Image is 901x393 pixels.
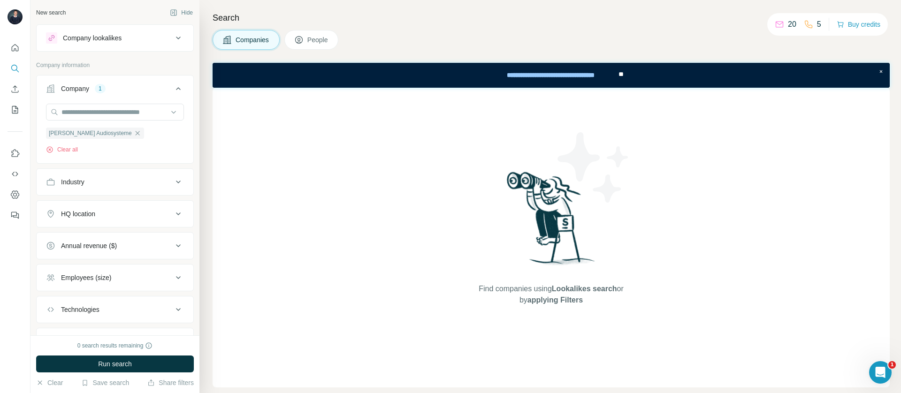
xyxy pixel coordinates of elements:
div: Company [61,84,89,93]
span: Companies [236,35,270,45]
span: 1 [888,361,896,369]
span: Run search [98,359,132,369]
span: Find companies using or by [476,283,626,306]
div: Industry [61,177,84,187]
p: Company information [36,61,194,69]
button: Feedback [8,207,23,224]
button: Annual revenue ($) [37,234,193,257]
button: Company lookalikes [37,27,193,49]
iframe: Intercom live chat [869,361,892,384]
p: 5 [817,19,821,30]
span: Lookalikes search [552,285,617,293]
p: 20 [788,19,796,30]
button: Save search [81,378,129,387]
button: Hide [163,6,199,20]
button: Company1 [37,77,193,104]
iframe: Banner [213,63,890,88]
div: Employees (size) [61,273,111,282]
div: New search [36,8,66,17]
button: Run search [36,355,194,372]
img: Surfe Illustration - Stars [551,125,636,210]
button: Search [8,60,23,77]
img: Avatar [8,9,23,24]
button: Use Surfe on LinkedIn [8,145,23,162]
button: Dashboard [8,186,23,203]
button: Industry [37,171,193,193]
h4: Search [213,11,890,24]
button: Clear all [46,145,78,154]
button: Employees (size) [37,266,193,289]
div: Annual revenue ($) [61,241,117,250]
img: Surfe Illustration - Woman searching with binoculars [503,169,600,274]
div: 0 search results remaining [77,341,153,350]
span: People [307,35,329,45]
button: Buy credits [837,18,880,31]
button: Technologies [37,298,193,321]
span: [PERSON_NAME] Audiosysteme [49,129,132,137]
button: Share filters [147,378,194,387]
div: Company lookalikes [63,33,122,43]
button: My lists [8,101,23,118]
button: HQ location [37,203,193,225]
div: HQ location [61,209,95,219]
button: Quick start [8,39,23,56]
div: Technologies [61,305,99,314]
button: Keywords [37,330,193,353]
button: Clear [36,378,63,387]
button: Enrich CSV [8,81,23,98]
span: applying Filters [527,296,583,304]
button: Use Surfe API [8,166,23,182]
div: 1 [95,84,106,93]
